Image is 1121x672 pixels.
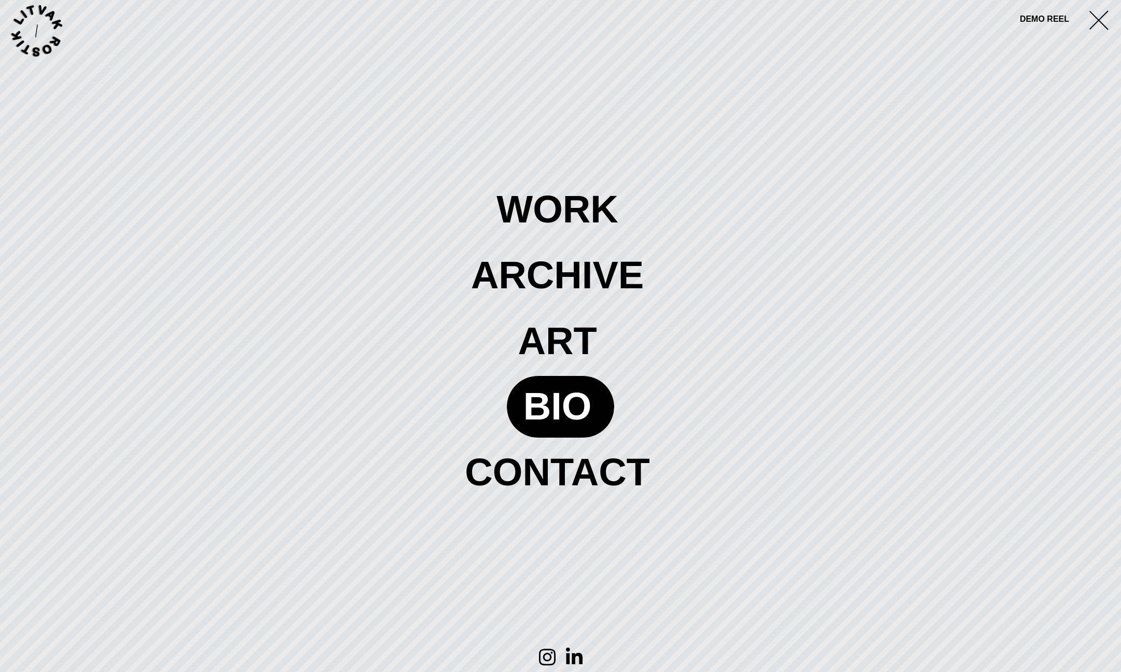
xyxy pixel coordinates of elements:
[480,179,641,241] a: work
[448,442,672,503] a: contact
[1020,12,1069,26] a: DEMO REEL
[454,244,667,306] a: archive
[501,310,619,372] a: art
